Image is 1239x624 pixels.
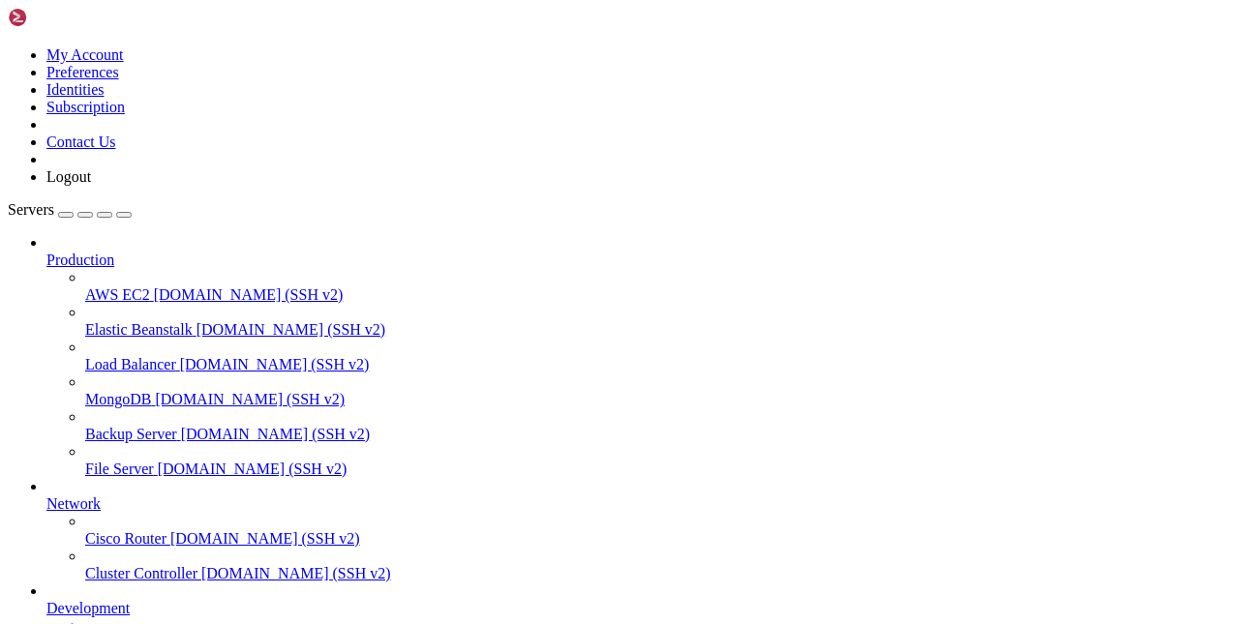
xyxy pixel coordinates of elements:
[85,530,166,547] span: Cisco Router
[85,373,1231,408] li: MongoDB [DOMAIN_NAME] (SSH v2)
[85,408,1231,443] li: Backup Server [DOMAIN_NAME] (SSH v2)
[46,252,114,268] span: Production
[85,426,177,442] span: Backup Server
[155,391,345,407] span: [DOMAIN_NAME] (SSH v2)
[85,391,151,407] span: MongoDB
[181,426,371,442] span: [DOMAIN_NAME] (SSH v2)
[85,548,1231,582] li: Cluster Controller [DOMAIN_NAME] (SSH v2)
[85,461,154,477] span: File Server
[46,99,125,115] a: Subscription
[46,478,1231,582] li: Network
[85,565,1231,582] a: Cluster Controller [DOMAIN_NAME] (SSH v2)
[46,600,130,616] span: Development
[46,600,1231,617] a: Development
[85,321,1231,339] a: Elastic Beanstalk [DOMAIN_NAME] (SSH v2)
[85,391,1231,408] a: MongoDB [DOMAIN_NAME] (SSH v2)
[46,168,91,185] a: Logout
[85,513,1231,548] li: Cisco Router [DOMAIN_NAME] (SSH v2)
[85,286,150,303] span: AWS EC2
[46,495,101,512] span: Network
[46,81,105,98] a: Identities
[196,321,386,338] span: [DOMAIN_NAME] (SSH v2)
[46,495,1231,513] a: Network
[85,304,1231,339] li: Elastic Beanstalk [DOMAIN_NAME] (SSH v2)
[8,201,54,218] span: Servers
[201,565,391,581] span: [DOMAIN_NAME] (SSH v2)
[46,234,1231,478] li: Production
[46,64,119,80] a: Preferences
[8,201,132,218] a: Servers
[85,269,1231,304] li: AWS EC2 [DOMAIN_NAME] (SSH v2)
[170,530,360,547] span: [DOMAIN_NAME] (SSH v2)
[85,461,1231,478] a: File Server [DOMAIN_NAME] (SSH v2)
[180,356,370,372] span: [DOMAIN_NAME] (SSH v2)
[154,286,344,303] span: [DOMAIN_NAME] (SSH v2)
[85,356,1231,373] a: Load Balancer [DOMAIN_NAME] (SSH v2)
[85,426,1231,443] a: Backup Server [DOMAIN_NAME] (SSH v2)
[85,339,1231,373] li: Load Balancer [DOMAIN_NAME] (SSH v2)
[85,286,1231,304] a: AWS EC2 [DOMAIN_NAME] (SSH v2)
[85,321,193,338] span: Elastic Beanstalk
[85,530,1231,548] a: Cisco Router [DOMAIN_NAME] (SSH v2)
[46,46,124,63] a: My Account
[85,565,197,581] span: Cluster Controller
[85,443,1231,478] li: File Server [DOMAIN_NAME] (SSH v2)
[85,356,176,372] span: Load Balancer
[46,252,1231,269] a: Production
[8,8,119,27] img: Shellngn
[46,134,116,150] a: Contact Us
[158,461,348,477] span: [DOMAIN_NAME] (SSH v2)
